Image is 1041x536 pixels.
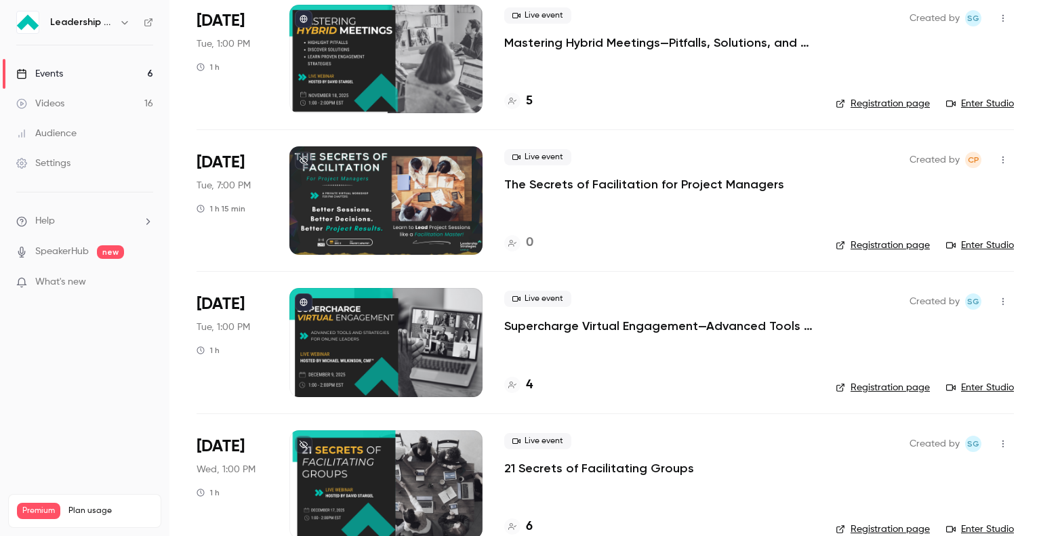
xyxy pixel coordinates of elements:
span: Created by [910,293,960,310]
div: 1 h [197,62,220,73]
div: Events [16,67,63,81]
h6: Leadership Strategies - 2025 Webinars [50,16,114,29]
div: Dec 2 Tue, 7:00 PM (America/New York) [197,146,268,255]
a: SpeakerHub [35,245,89,259]
a: 0 [504,234,533,252]
span: Premium [17,503,60,519]
span: [DATE] [197,293,245,315]
a: Supercharge Virtual Engagement—Advanced Tools and Strategies for Online Leaders [504,318,814,334]
h4: 5 [526,92,533,110]
span: Chyenne Pastrana [965,152,981,168]
a: Registration page [836,239,930,252]
span: [DATE] [197,10,245,32]
li: help-dropdown-opener [16,214,153,228]
a: Registration page [836,522,930,536]
span: SG [967,436,979,452]
div: 1 h [197,487,220,498]
span: SG [967,10,979,26]
span: CP [968,152,979,168]
span: Live event [504,433,571,449]
span: What's new [35,275,86,289]
div: 1 h [197,345,220,356]
span: Help [35,214,55,228]
span: Live event [504,149,571,165]
h4: 6 [526,518,533,536]
span: Shay Gant [965,10,981,26]
span: [DATE] [197,436,245,457]
iframe: Noticeable Trigger [137,276,153,289]
a: Enter Studio [946,239,1014,252]
span: Tue, 7:00 PM [197,179,251,192]
a: Mastering Hybrid Meetings—Pitfalls, Solutions, and Proven Engagement Strategies [504,35,814,51]
span: Created by [910,10,960,26]
a: 4 [504,376,533,394]
a: 6 [504,518,533,536]
div: 1 h 15 min [197,203,245,214]
a: The Secrets of Facilitation for Project Managers [504,176,784,192]
span: Created by [910,152,960,168]
span: SG [967,293,979,310]
span: new [97,245,124,259]
span: Created by [910,436,960,452]
h4: 0 [526,234,533,252]
a: Enter Studio [946,381,1014,394]
span: Live event [504,291,571,307]
img: Leadership Strategies - 2025 Webinars [17,12,39,33]
a: Registration page [836,381,930,394]
span: Live event [504,7,571,24]
div: Dec 9 Tue, 1:00 PM (America/New York) [197,288,268,396]
div: Audience [16,127,77,140]
span: Plan usage [68,506,152,516]
div: Nov 18 Tue, 1:00 PM (America/New York) [197,5,268,113]
a: 5 [504,92,533,110]
a: Registration page [836,97,930,110]
span: Shay Gant [965,293,981,310]
span: Wed, 1:00 PM [197,463,256,476]
span: [DATE] [197,152,245,173]
a: Enter Studio [946,522,1014,536]
span: Tue, 1:00 PM [197,321,250,334]
div: Videos [16,97,64,110]
a: Enter Studio [946,97,1014,110]
div: Settings [16,157,70,170]
h4: 4 [526,376,533,394]
a: 21 Secrets of Facilitating Groups [504,460,694,476]
span: Shay Gant [965,436,981,452]
span: Tue, 1:00 PM [197,37,250,51]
